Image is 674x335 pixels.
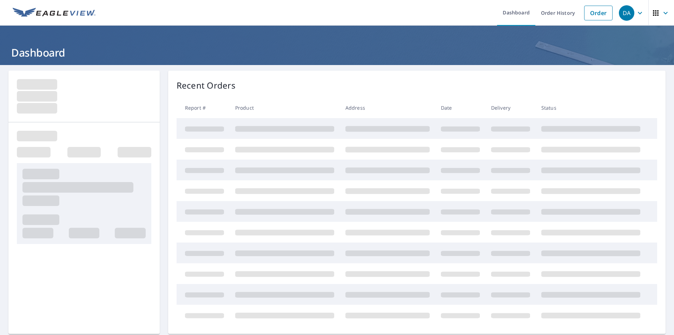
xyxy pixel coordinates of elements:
img: EV Logo [13,8,95,18]
p: Recent Orders [177,79,236,92]
th: Date [435,97,485,118]
h1: Dashboard [8,45,666,60]
th: Product [230,97,340,118]
th: Delivery [485,97,536,118]
th: Address [340,97,435,118]
a: Order [584,6,613,20]
th: Report # [177,97,230,118]
div: DA [619,5,634,21]
th: Status [536,97,646,118]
